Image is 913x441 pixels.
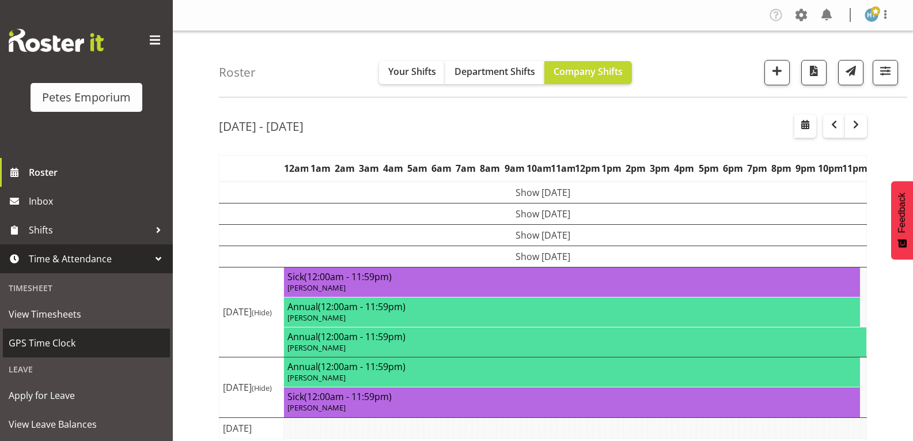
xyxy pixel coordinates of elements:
span: (12:00am - 11:59pm) [304,270,392,283]
a: GPS Time Clock [3,329,170,357]
th: 6am [430,155,454,182]
th: 2pm [624,155,648,182]
span: Shifts [29,221,150,239]
span: (12:00am - 11:59pm) [304,390,392,403]
th: 11pm [842,155,867,182]
button: Download a PDF of the roster according to the set date range. [801,60,827,85]
th: 4pm [672,155,696,182]
th: 11am [551,155,575,182]
h4: Annual [287,301,856,312]
a: View Timesheets [3,300,170,329]
div: Timesheet [3,276,170,300]
span: GPS Time Clock [9,334,164,352]
button: Select a specific date within the roster. [794,115,816,138]
span: Roster [29,164,167,181]
h4: Annual [287,361,856,372]
span: (Hide) [252,383,272,393]
span: (12:00am - 11:59pm) [318,360,406,373]
h4: Roster [219,66,256,79]
span: Feedback [897,193,907,233]
span: [PERSON_NAME] [287,402,346,413]
img: Rosterit website logo [9,29,104,52]
th: 1am [308,155,332,182]
div: Petes Emporium [42,89,131,106]
a: Apply for Leave [3,381,170,410]
th: 3am [357,155,381,182]
span: [PERSON_NAME] [287,312,346,323]
span: Inbox [29,193,167,210]
td: Show [DATE] [219,246,867,267]
th: 3pm [648,155,672,182]
th: 4am [381,155,405,182]
button: Company Shifts [544,61,632,84]
td: [DATE] [219,357,284,417]
th: 8pm [769,155,793,182]
th: 5am [406,155,430,182]
th: 9am [502,155,526,182]
span: Time & Attendance [29,250,150,267]
td: [DATE] [219,417,284,439]
button: Add a new shift [764,60,790,85]
th: 10am [526,155,551,182]
button: Feedback - Show survey [891,181,913,259]
h2: [DATE] - [DATE] [219,119,304,134]
button: Your Shifts [379,61,445,84]
span: View Timesheets [9,306,164,323]
h4: Sick [287,271,856,282]
span: View Leave Balances [9,416,164,433]
th: 12am [284,155,308,182]
button: Send a list of all shifts for the selected filtered period to all rostered employees. [838,60,863,85]
th: 5pm [696,155,721,182]
button: Department Shifts [445,61,544,84]
span: [PERSON_NAME] [287,372,346,383]
span: Company Shifts [554,65,623,78]
span: Apply for Leave [9,387,164,404]
th: 9pm [794,155,818,182]
th: 12pm [575,155,599,182]
h4: Annual [287,331,863,342]
span: [PERSON_NAME] [287,282,346,293]
div: Leave [3,357,170,381]
span: [PERSON_NAME] [287,342,346,353]
th: 7am [454,155,478,182]
th: 2am [332,155,357,182]
th: 7pm [745,155,769,182]
img: helena-tomlin701.jpg [865,8,878,22]
span: Your Shifts [388,65,436,78]
span: Department Shifts [454,65,535,78]
a: View Leave Balances [3,410,170,439]
th: 10pm [818,155,842,182]
td: Show [DATE] [219,224,867,246]
button: Filter Shifts [873,60,898,85]
h4: Sick [287,391,856,402]
td: Show [DATE] [219,182,867,203]
td: [DATE] [219,267,284,357]
th: 8am [478,155,502,182]
span: (12:00am - 11:59pm) [318,330,406,343]
th: 1pm [600,155,624,182]
span: (12:00am - 11:59pm) [318,300,406,313]
th: 6pm [721,155,745,182]
span: (Hide) [252,307,272,318]
td: Show [DATE] [219,203,867,224]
